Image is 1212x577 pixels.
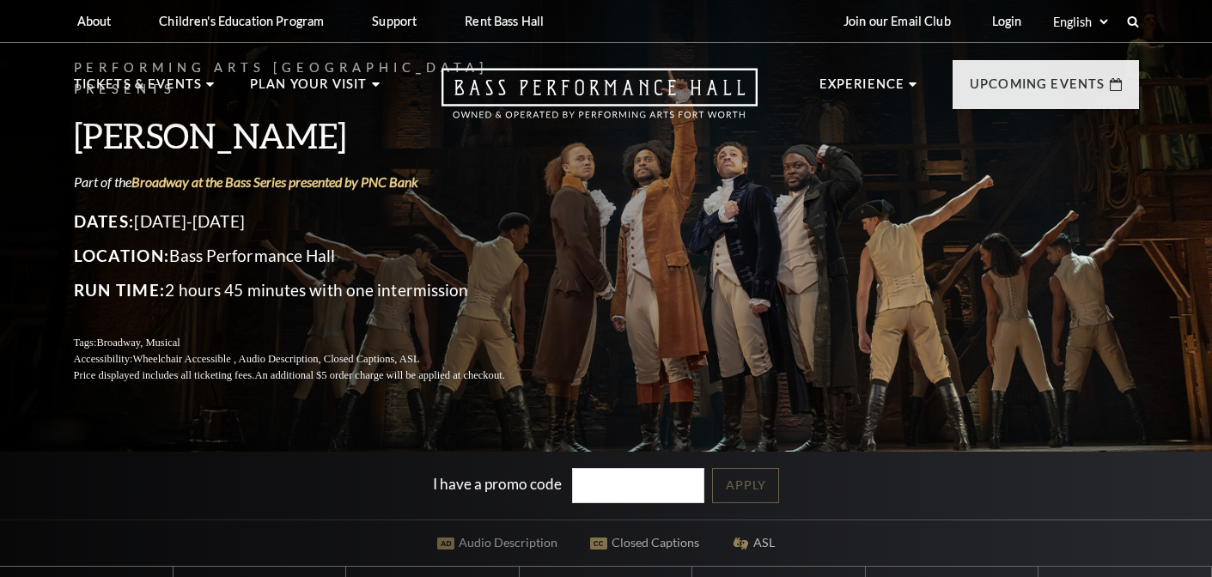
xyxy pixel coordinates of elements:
span: Run Time: [74,280,166,300]
p: About [77,14,112,28]
label: I have a promo code [433,475,562,493]
p: Children's Education Program [159,14,324,28]
a: Broadway at the Bass Series presented by PNC Bank [131,173,418,190]
select: Select: [1050,14,1111,30]
p: 2 hours 45 minutes with one intermission [74,276,546,304]
p: Upcoming Events [970,74,1105,105]
span: Wheelchair Accessible , Audio Description, Closed Captions, ASL [132,353,419,365]
p: Bass Performance Hall [74,242,546,270]
p: Plan Your Visit [250,74,368,105]
p: Support [372,14,417,28]
p: Experience [819,74,905,105]
span: Broadway, Musical [96,337,180,349]
p: Tickets & Events [74,74,203,105]
p: [DATE]-[DATE] [74,208,546,235]
p: Tags: [74,335,546,351]
span: An additional $5 order charge will be applied at checkout. [254,369,504,381]
span: Dates: [74,211,135,231]
span: Location: [74,246,170,265]
p: Part of the [74,173,546,191]
p: Price displayed includes all ticketing fees. [74,367,546,384]
p: Accessibility: [74,351,546,367]
p: Rent Bass Hall [465,14,544,28]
